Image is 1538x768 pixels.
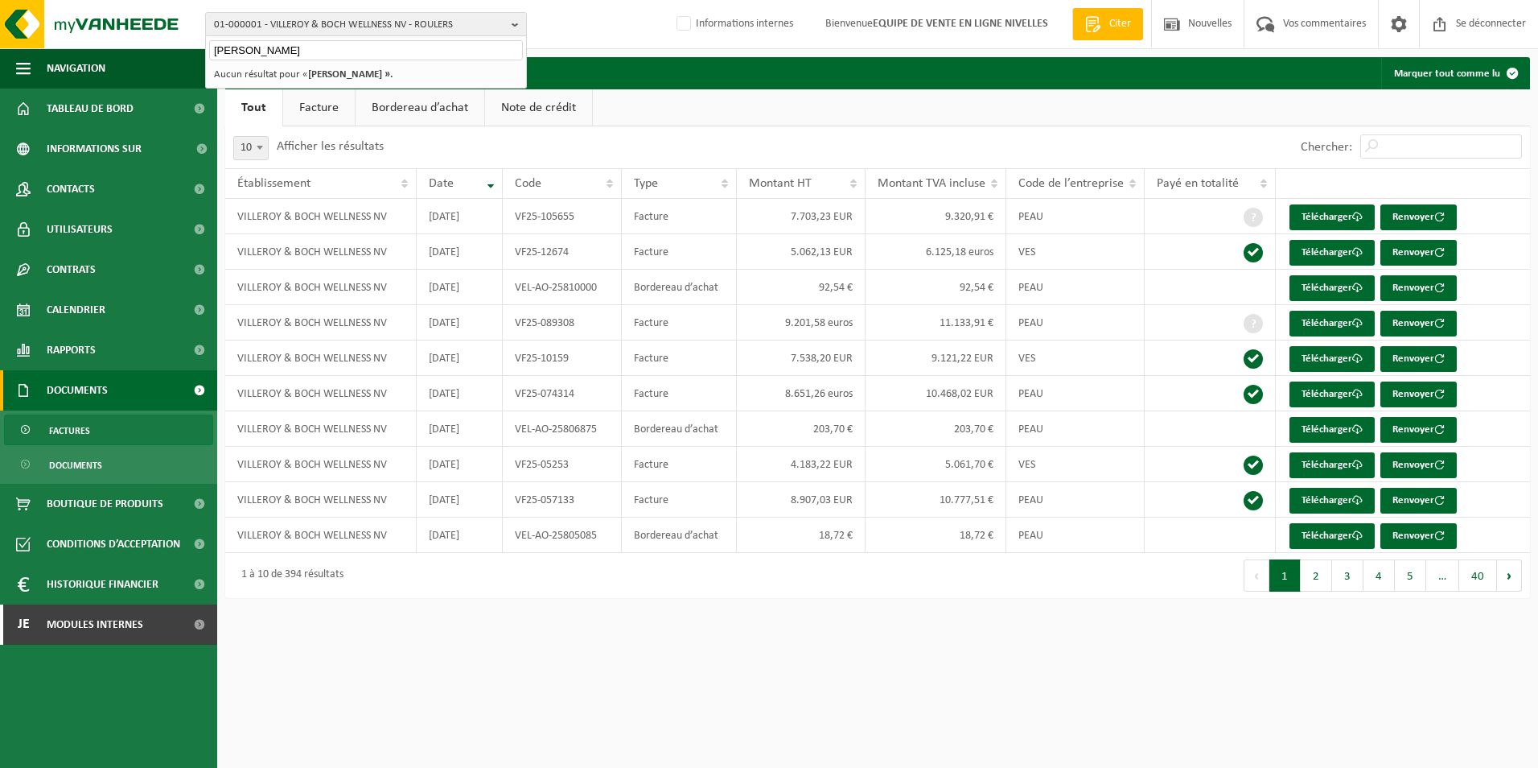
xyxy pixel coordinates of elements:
a: Télécharger [1289,523,1375,549]
td: VF25-05253 [503,447,622,482]
td: PEAU [1006,518,1145,553]
button: Renvoyer [1380,275,1457,301]
td: 18,72 € [737,518,865,553]
a: Documents [4,449,213,480]
font: Renvoyer [1392,318,1434,328]
td: VES [1006,447,1145,482]
td: 8.651,26 euros [737,376,865,411]
font: Télécharger [1302,424,1352,435]
td: [DATE] [417,482,503,518]
font: Télécharger [1302,389,1352,399]
td: VILLEROY & BOCH WELLNESS NV [225,305,417,341]
a: Télécharger [1289,311,1375,337]
font: Renvoyer [1392,424,1434,435]
td: [DATE] [417,270,503,305]
td: VEL-AO-25805085 [503,518,622,553]
td: VF25-12674 [503,234,622,270]
td: Facture [622,376,738,411]
a: Télécharger [1289,204,1375,230]
span: 10 [233,136,269,160]
span: Factures [49,415,90,446]
td: 9.201,58 euros [737,305,865,341]
td: 6.125,18 euros [866,234,1006,270]
td: VF25-089308 [503,305,622,341]
td: Facture [622,199,738,234]
a: Tout [225,89,282,126]
span: Modules internes [47,605,143,645]
a: Télécharger [1289,417,1375,443]
td: Bordereau d’achat [622,518,738,553]
td: VES [1006,341,1145,376]
font: Télécharger [1302,460,1352,470]
td: VILLEROY & BOCH WELLNESS NV [225,376,417,411]
label: Chercher: [1301,141,1352,154]
span: Établissement [237,177,310,190]
td: [DATE] [417,376,503,411]
td: VILLEROY & BOCH WELLNESS NV [225,234,417,270]
a: Note de crédit [485,89,592,126]
td: [DATE] [417,518,503,553]
td: [DATE] [417,411,503,447]
td: [DATE] [417,199,503,234]
button: Renvoyer [1380,417,1457,443]
td: 9.121,22 EUR [866,341,1006,376]
td: Facture [622,447,738,482]
span: Code [515,177,541,190]
button: 2 [1301,559,1332,592]
td: 5.061,70 € [866,447,1006,482]
td: [DATE] [417,305,503,341]
span: Conditions d’acceptation [47,524,180,564]
td: VF25-057133 [503,482,622,518]
font: Renvoyer [1392,212,1434,222]
td: 10.777,51 € [866,482,1006,518]
span: Citer [1105,16,1135,32]
font: Télécharger [1302,531,1352,541]
td: VEL-AO-25810000 [503,270,622,305]
button: Renvoyer [1380,204,1457,230]
td: VILLEROY & BOCH WELLNESS NV [225,411,417,447]
span: Code de l’entreprise [1018,177,1124,190]
td: 4.183,22 EUR [737,447,865,482]
td: 7.538,20 EUR [737,341,865,376]
font: Bienvenue [825,18,1048,30]
td: 7.703,23 EUR [737,199,865,234]
td: 92,54 € [737,270,865,305]
a: Télécharger [1289,452,1375,478]
button: Renvoyer [1380,311,1457,337]
font: Renvoyer [1392,531,1434,541]
label: Afficher les résultats [277,140,384,153]
span: Date [429,177,454,190]
td: 203,70 € [866,411,1006,447]
td: [DATE] [417,234,503,270]
font: Télécharger [1302,247,1352,258]
a: Télécharger [1289,488,1375,514]
td: Facture [622,234,738,270]
font: Renvoyer [1392,389,1434,399]
font: Renvoyer [1392,353,1434,364]
font: Télécharger [1302,495,1352,506]
span: Documents [49,450,102,481]
span: Je [16,605,31,645]
td: PEAU [1006,270,1145,305]
span: Navigation [47,48,105,89]
a: Bordereau d’achat [356,89,484,126]
span: Tableau de bord [47,89,134,129]
td: 8.907,03 EUR [737,482,865,518]
span: Payé en totalité [1157,177,1239,190]
a: Télécharger [1289,382,1375,407]
td: PEAU [1006,199,1145,234]
button: 1 [1269,559,1301,592]
td: 5.062,13 EUR [737,234,865,270]
div: 1 à 10 de 394 résultats [233,561,343,590]
a: Factures [4,415,213,445]
font: Télécharger [1302,283,1352,293]
td: Bordereau d’achat [622,270,738,305]
td: 11.133,91 € [866,305,1006,341]
button: Marquer tout comme lu [1381,57,1528,89]
span: 01-000001 - VILLEROY & BOCH WELLNESS NV - ROULERS [214,13,505,37]
td: VEL-AO-25806875 [503,411,622,447]
button: Renvoyer [1380,452,1457,478]
strong: EQUIPE DE VENTE EN LIGNE NIVELLES [873,18,1048,30]
button: Renvoyer [1380,346,1457,372]
td: 18,72 € [866,518,1006,553]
